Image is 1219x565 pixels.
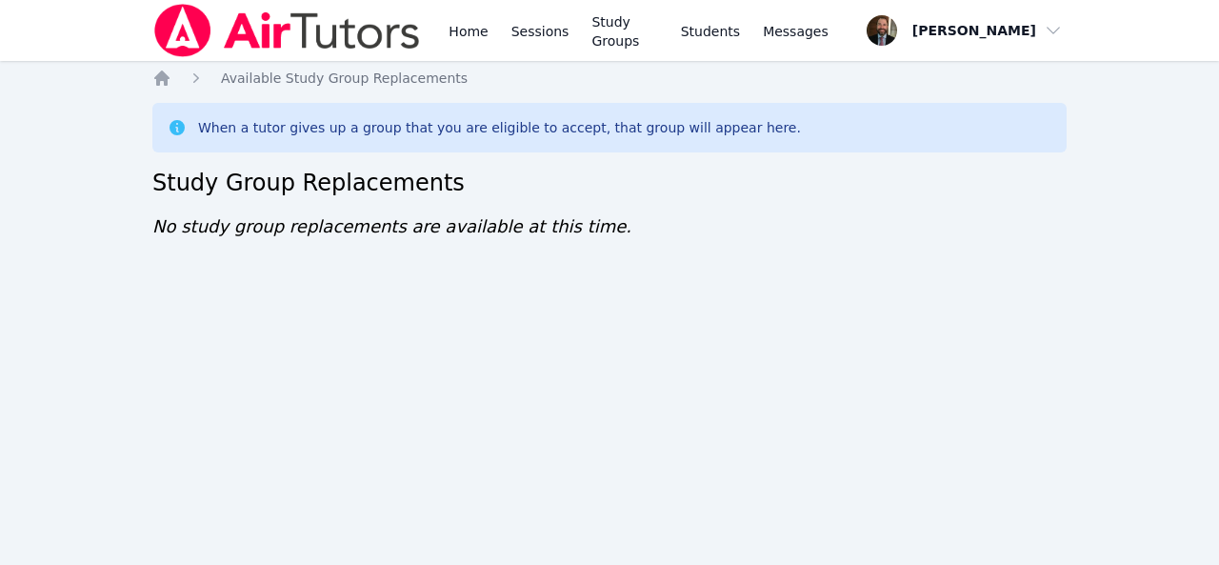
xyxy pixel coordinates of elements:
h2: Study Group Replacements [152,168,1067,198]
span: Available Study Group Replacements [221,71,468,86]
span: Messages [763,22,829,41]
nav: Breadcrumb [152,69,1067,88]
div: When a tutor gives up a group that you are eligible to accept, that group will appear here. [198,118,801,137]
img: Air Tutors [152,4,422,57]
span: No study group replacements are available at this time. [152,216,631,236]
a: Available Study Group Replacements [221,69,468,88]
